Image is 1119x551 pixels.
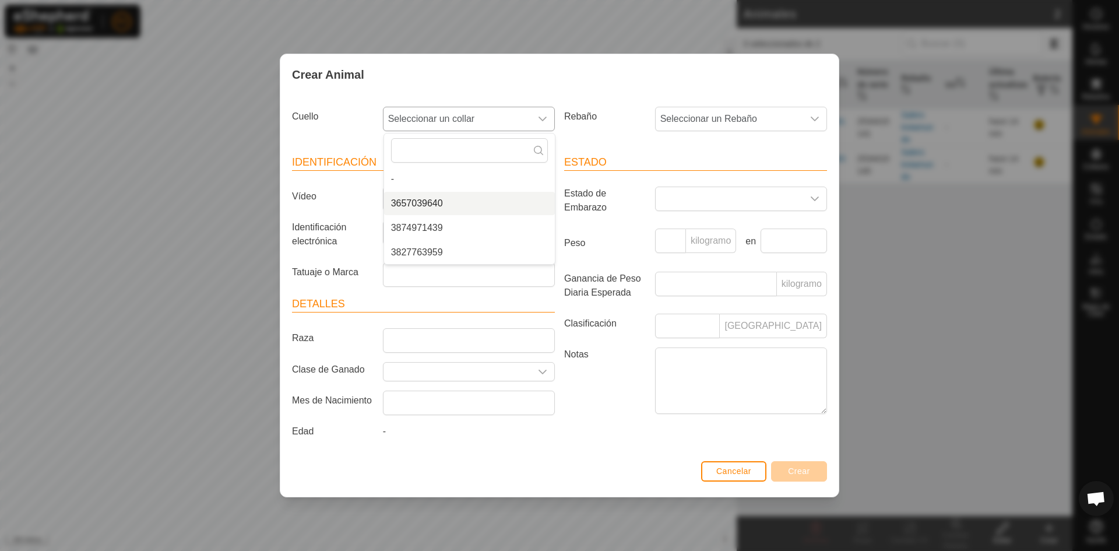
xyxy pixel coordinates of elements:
[564,111,597,121] font: Rebaño
[292,395,372,405] font: Mes de Nacimiento
[383,107,531,131] span: Seleccionar un collar
[292,111,318,121] font: Cuello
[564,273,641,297] font: Ganancia de Peso Diaria Esperada
[292,267,358,277] font: Tatuaje o Marca
[292,222,346,246] font: Identificación electrónica
[388,114,475,124] font: Seleccionar un collar
[384,216,555,240] li: 3874971439
[391,198,443,208] font: 3657039640
[531,363,554,381] div: disparador desplegable
[384,192,555,215] li: 3657039640
[564,156,607,168] font: Estado
[724,321,822,331] font: [GEOGRAPHIC_DATA]
[383,426,386,436] font: -
[384,241,555,264] li: 3827763959
[803,107,826,131] div: disparador desplegable
[292,333,314,343] font: Raza
[716,466,751,476] font: Cancelar
[292,364,365,374] font: Clase de Ganado
[1079,481,1114,516] div: Chat abierto
[292,298,345,310] font: Detalles
[384,167,555,264] ul: Lista de opciones
[564,349,589,359] font: Notas
[531,107,554,131] div: disparador desplegable
[564,238,585,248] font: Peso
[391,247,443,257] font: 3827763959
[701,461,766,482] button: Cancelar
[691,236,731,245] font: kilogramo
[391,174,394,184] font: -
[292,156,376,168] font: Identificación
[292,426,314,436] font: Edad
[656,107,803,131] span: Seleccionar un Rebaño
[782,279,822,289] font: kilogramo
[788,466,810,476] font: Crear
[564,188,607,212] font: Estado de Embarazo
[292,68,364,81] font: Crear Animal
[564,318,617,328] font: Clasificación
[771,461,827,482] button: Crear
[803,187,826,210] div: disparador desplegable
[292,191,316,201] font: Vídeo
[384,167,555,191] li: -
[391,223,443,233] font: 3874971439
[660,114,757,124] font: Seleccionar un Rebaño
[745,236,756,246] font: en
